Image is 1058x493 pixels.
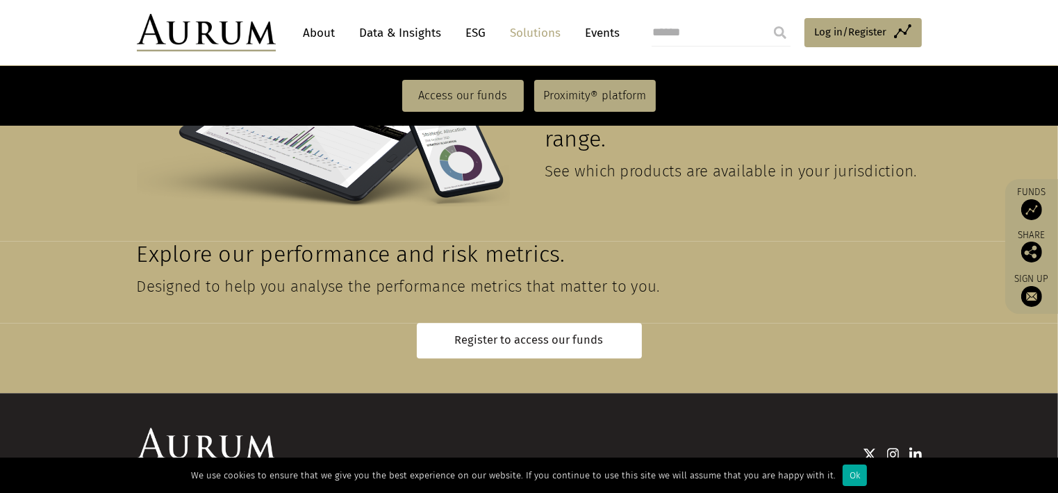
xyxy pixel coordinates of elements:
img: Instagram icon [887,447,900,461]
a: Proximity® platform [534,80,656,112]
a: Data & Insights [353,20,449,46]
a: About [297,20,342,46]
a: Log in/Register [804,18,922,47]
a: Register to access our funds [417,323,642,358]
span: See which products are available in your jurisdiction. [545,162,917,181]
span: Designed to help you analyse the performance metrics that matter to you. [137,277,660,296]
div: Share [1012,231,1051,262]
img: Aurum Logo [137,428,276,465]
img: Access Funds [1021,199,1042,220]
span: Explore our performance and risk metrics. [137,241,565,268]
a: Access our funds [402,80,524,112]
img: Linkedin icon [909,447,922,461]
img: Twitter icon [863,447,877,461]
a: ESG [459,20,493,46]
img: Aurum [137,14,276,51]
a: Sign up [1012,273,1051,307]
div: Ok [843,465,867,486]
a: Solutions [504,20,568,46]
input: Submit [766,19,794,47]
span: Log in/Register [815,24,887,40]
a: Events [579,20,620,46]
img: Sign up to our newsletter [1021,286,1042,307]
img: Share this post [1021,242,1042,262]
a: Funds [1012,186,1051,220]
